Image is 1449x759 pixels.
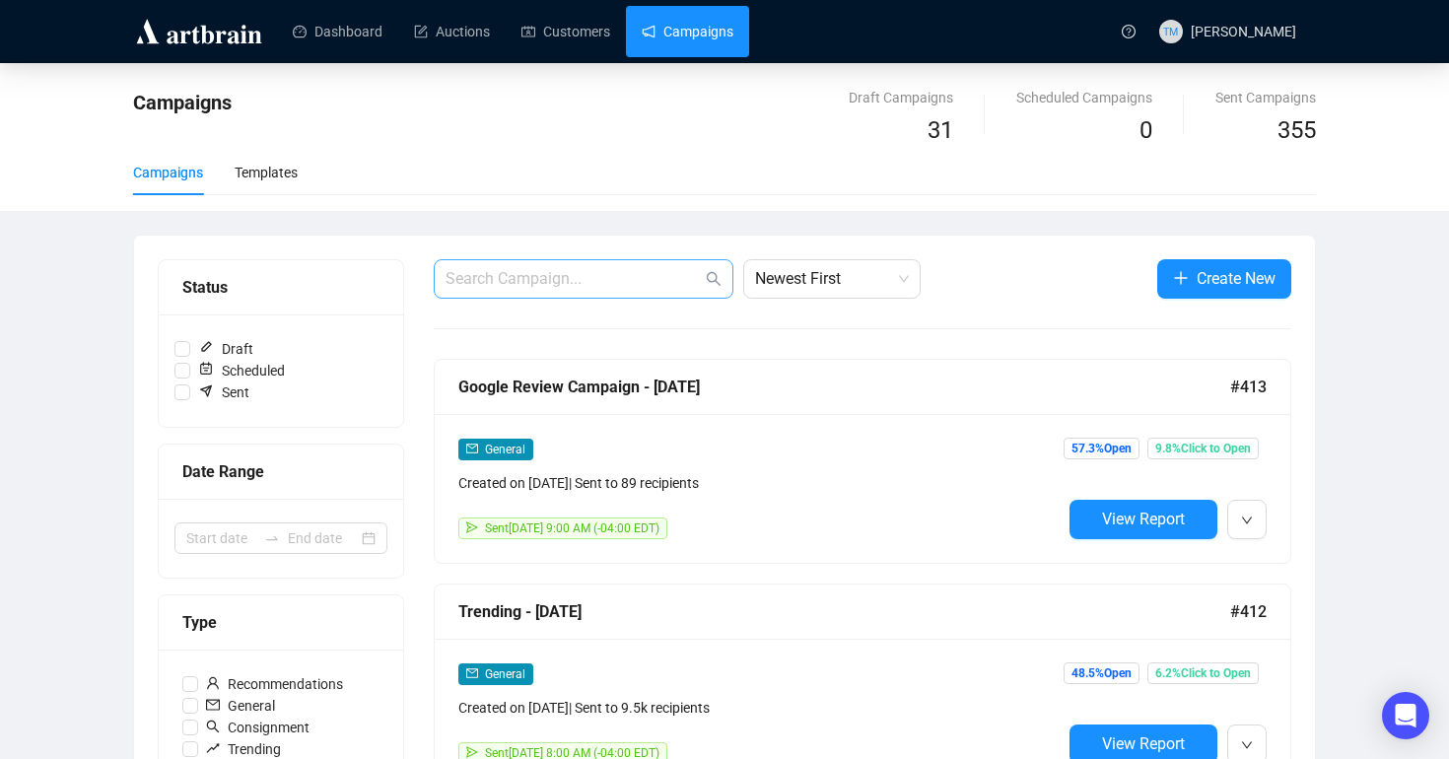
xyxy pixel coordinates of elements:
[928,116,953,144] span: 31
[206,698,220,712] span: mail
[235,162,298,183] div: Templates
[446,267,702,291] input: Search Campaign...
[1147,438,1259,459] span: 9.8% Click to Open
[1069,500,1217,539] button: View Report
[133,162,203,183] div: Campaigns
[485,443,525,456] span: General
[521,6,610,57] a: Customers
[264,530,280,546] span: to
[458,472,1062,494] div: Created on [DATE] | Sent to 89 recipients
[1230,599,1267,624] span: #412
[485,521,659,535] span: Sent [DATE] 9:00 AM (-04:00 EDT)
[434,359,1291,564] a: Google Review Campaign - [DATE]#413mailGeneralCreated on [DATE]| Sent to 89 recipientssendSent[DA...
[1173,270,1189,286] span: plus
[1163,23,1178,39] span: TM
[642,6,733,57] a: Campaigns
[466,443,478,454] span: mail
[206,741,220,755] span: rise
[198,673,351,695] span: Recommendations
[1277,116,1316,144] span: 355
[1016,87,1152,108] div: Scheduled Campaigns
[1147,662,1259,684] span: 6.2% Click to Open
[190,360,293,381] span: Scheduled
[1191,24,1296,39] span: [PERSON_NAME]
[288,527,358,549] input: End date
[182,275,379,300] div: Status
[458,599,1230,624] div: Trending - [DATE]
[1064,438,1139,459] span: 57.3% Open
[198,717,317,738] span: Consignment
[485,667,525,681] span: General
[198,695,283,717] span: General
[133,16,265,47] img: logo
[264,530,280,546] span: swap-right
[182,459,379,484] div: Date Range
[186,527,256,549] input: Start date
[466,667,478,679] span: mail
[1382,692,1429,739] div: Open Intercom Messenger
[466,521,478,533] span: send
[1215,87,1316,108] div: Sent Campaigns
[458,375,1230,399] div: Google Review Campaign - [DATE]
[1241,739,1253,751] span: down
[1102,510,1185,528] span: View Report
[190,381,257,403] span: Sent
[1157,259,1291,299] button: Create New
[1139,116,1152,144] span: 0
[293,6,382,57] a: Dashboard
[1064,662,1139,684] span: 48.5% Open
[414,6,490,57] a: Auctions
[1230,375,1267,399] span: #413
[1241,515,1253,526] span: down
[206,676,220,690] span: user
[755,260,909,298] span: Newest First
[206,720,220,733] span: search
[182,610,379,635] div: Type
[1122,25,1136,38] span: question-circle
[849,87,953,108] div: Draft Campaigns
[706,271,722,287] span: search
[458,697,1062,719] div: Created on [DATE] | Sent to 9.5k recipients
[1197,266,1276,291] span: Create New
[1102,734,1185,753] span: View Report
[190,338,261,360] span: Draft
[466,746,478,758] span: send
[133,91,232,114] span: Campaigns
